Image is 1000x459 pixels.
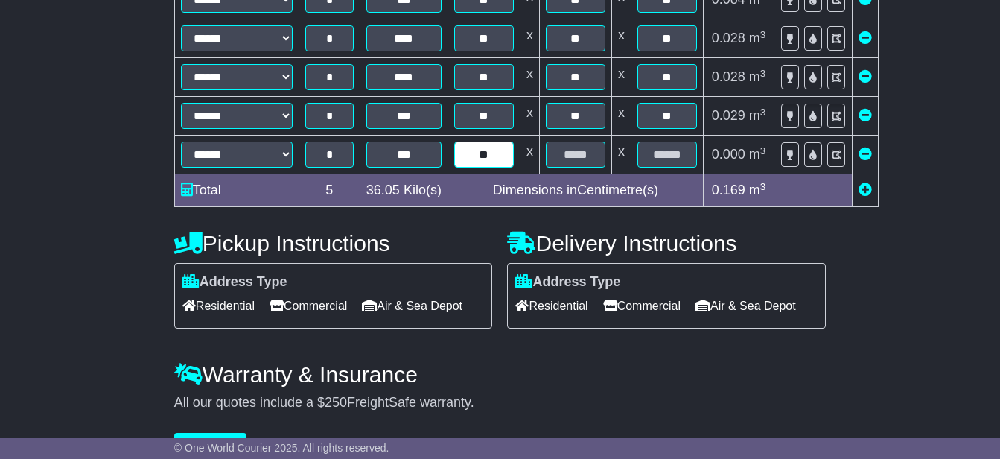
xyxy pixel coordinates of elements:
a: Add new item [859,183,872,197]
td: Kilo(s) [360,174,448,207]
td: Dimensions in Centimetre(s) [448,174,703,207]
h4: Warranty & Insurance [174,362,826,387]
td: x [611,58,631,97]
span: Commercial [603,294,681,317]
a: Remove this item [859,31,872,45]
span: 250 [325,395,347,410]
sup: 3 [760,145,766,156]
td: x [611,136,631,174]
sup: 3 [760,107,766,118]
span: 0.029 [712,108,745,123]
td: x [520,97,539,136]
td: x [520,58,539,97]
sup: 3 [760,181,766,192]
div: All our quotes include a $ FreightSafe warranty. [174,395,826,411]
h4: Pickup Instructions [174,231,493,256]
span: Air & Sea Depot [362,294,462,317]
span: 0.169 [712,183,745,197]
span: m [749,69,766,84]
a: Remove this item [859,69,872,84]
span: Residential [182,294,255,317]
button: Get Quotes [174,433,247,459]
sup: 3 [760,29,766,40]
span: 0.028 [712,31,745,45]
td: 5 [299,174,360,207]
span: © One World Courier 2025. All rights reserved. [174,442,389,454]
span: 36.05 [366,183,400,197]
a: Remove this item [859,147,872,162]
span: Residential [515,294,587,317]
td: x [611,97,631,136]
td: x [520,136,539,174]
td: x [520,19,539,58]
span: 0.028 [712,69,745,84]
span: m [749,147,766,162]
label: Address Type [515,274,620,291]
span: Air & Sea Depot [695,294,796,317]
sup: 3 [760,68,766,79]
td: Total [174,174,299,207]
span: m [749,108,766,123]
label: Address Type [182,274,287,291]
span: 0.000 [712,147,745,162]
h4: Delivery Instructions [507,231,826,256]
span: m [749,183,766,197]
a: Remove this item [859,108,872,123]
span: Commercial [270,294,347,317]
span: m [749,31,766,45]
td: x [611,19,631,58]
